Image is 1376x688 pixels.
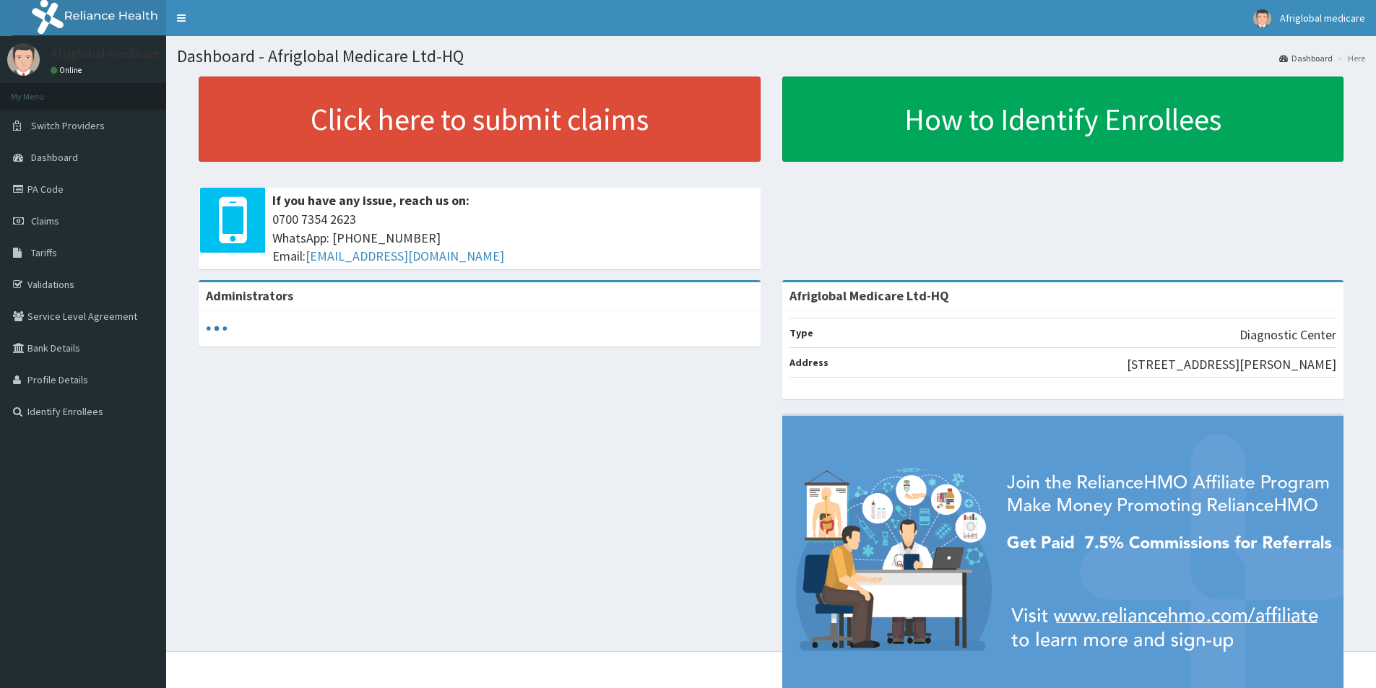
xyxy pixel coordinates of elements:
p: Afriglobal medicare [51,47,160,60]
img: User Image [7,43,40,76]
img: User Image [1253,9,1271,27]
span: Dashboard [31,151,78,164]
li: Here [1334,52,1365,64]
a: How to Identify Enrollees [782,77,1344,162]
span: Afriglobal medicare [1280,12,1365,25]
span: 0700 7354 2623 WhatsApp: [PHONE_NUMBER] Email: [272,210,753,266]
b: If you have any issue, reach us on: [272,192,470,209]
span: Tariffs [31,246,57,259]
span: Claims [31,214,59,227]
h1: Dashboard - Afriglobal Medicare Ltd-HQ [177,47,1365,66]
span: Switch Providers [31,119,105,132]
a: Click here to submit claims [199,77,761,162]
b: Administrators [206,287,293,304]
b: Type [789,326,813,339]
p: [STREET_ADDRESS][PERSON_NAME] [1127,355,1336,374]
svg: audio-loading [206,318,228,339]
a: Online [51,65,85,75]
strong: Afriglobal Medicare Ltd-HQ [789,287,949,304]
a: [EMAIL_ADDRESS][DOMAIN_NAME] [306,248,504,264]
p: Diagnostic Center [1239,326,1336,344]
a: Dashboard [1279,52,1333,64]
b: Address [789,356,828,369]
